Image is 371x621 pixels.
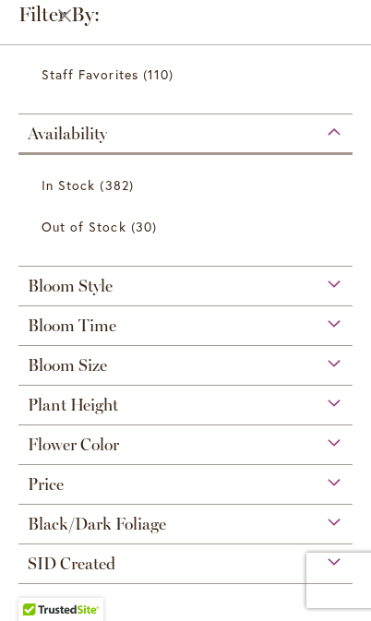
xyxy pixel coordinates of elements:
span: Black/Dark Foliage [28,514,166,534]
span: Flower Color [28,435,119,455]
span: Staff Favorites [42,66,138,83]
span: SID Created [28,554,115,574]
span: Bloom Size [28,355,107,376]
span: 382 [100,175,138,195]
span: Availability [28,124,107,144]
a: In Stock 382 [42,169,334,201]
span: Bloom Time [28,316,116,336]
a: Staff Favorites [42,58,334,90]
span: 110 [143,65,178,84]
span: Plant Height [28,395,118,415]
span: Bloom Style [28,276,113,296]
span: Out of Stock [42,218,126,235]
span: In Stock [42,176,95,194]
span: 30 [131,217,162,236]
iframe: Launch Accessibility Center [14,555,66,607]
span: Price [28,474,64,495]
a: Out of Stock 30 [42,210,334,243]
